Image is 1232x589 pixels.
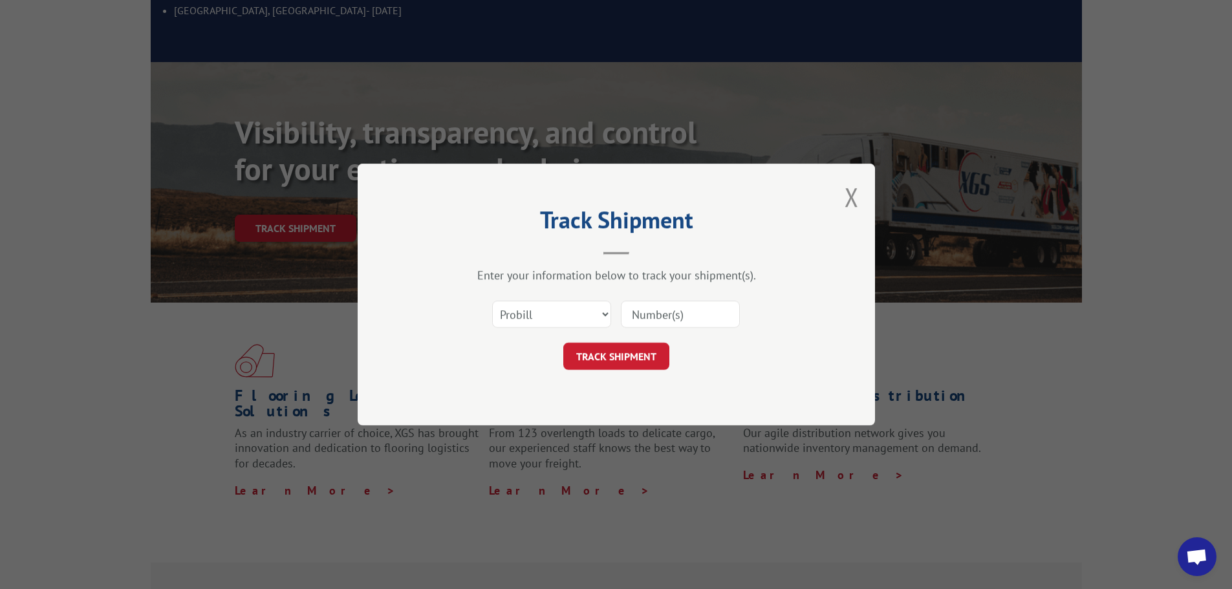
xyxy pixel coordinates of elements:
h2: Track Shipment [422,211,810,235]
button: TRACK SHIPMENT [563,343,669,370]
div: Enter your information below to track your shipment(s). [422,268,810,283]
a: Open chat [1178,537,1216,576]
button: Close modal [845,180,859,214]
input: Number(s) [621,301,740,328]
